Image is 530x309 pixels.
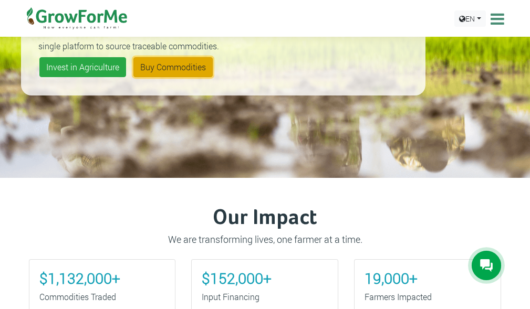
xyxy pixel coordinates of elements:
[365,269,418,288] b: 19,000+
[454,10,486,27] a: EN
[39,269,120,288] b: $1,132,000+
[365,291,491,303] p: Farmers Impacted
[39,291,165,303] p: Commodities Traded
[202,291,328,303] p: Input Financing
[39,57,126,77] a: Invest in Agriculture
[133,57,213,77] a: Buy Commodities
[30,232,500,247] p: We are transforming lives, one farmer at a time.
[30,206,500,231] h3: Our Impact
[202,269,272,288] b: $152,000+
